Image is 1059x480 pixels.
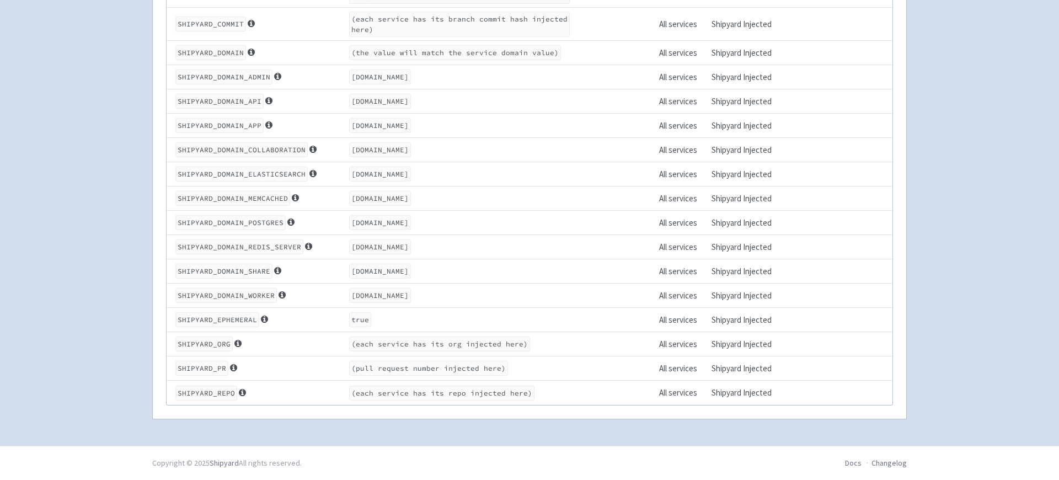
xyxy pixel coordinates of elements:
[349,264,411,279] code: [DOMAIN_NAME]
[349,45,561,60] code: (the value will match the service domain value)
[349,239,411,254] code: [DOMAIN_NAME]
[175,70,272,84] code: SHIPYARD_DOMAIN_ADMIN
[708,162,786,186] td: Shipyard Injected
[655,65,708,89] td: All services
[655,89,708,114] td: All services
[708,381,786,405] td: Shipyard Injected
[349,142,411,157] code: [DOMAIN_NAME]
[655,356,708,381] td: All services
[175,288,277,303] code: SHIPYARD_DOMAIN_WORKER
[655,138,708,162] td: All services
[708,114,786,138] td: Shipyard Injected
[175,386,237,401] code: SHIPYARD_REPO
[175,142,308,157] code: SHIPYARD_DOMAIN_COLLABORATION
[175,215,286,230] code: SHIPYARD_DOMAIN_POSTGRES
[655,211,708,235] td: All services
[175,45,246,60] code: SHIPYARD_DOMAIN
[175,361,228,376] code: SHIPYARD_PR
[175,191,290,206] code: SHIPYARD_DOMAIN_MEMCACHED
[152,457,302,469] div: Copyright © 2025 All rights reserved.
[708,284,786,308] td: Shipyard Injected
[708,138,786,162] td: Shipyard Injected
[655,332,708,356] td: All services
[210,458,239,468] a: Shipyard
[349,288,411,303] code: [DOMAIN_NAME]
[655,284,708,308] td: All services
[655,235,708,259] td: All services
[349,312,371,327] code: true
[655,8,708,41] td: All services
[708,235,786,259] td: Shipyard Injected
[708,65,786,89] td: Shipyard Injected
[655,41,708,65] td: All services
[708,308,786,332] td: Shipyard Injected
[655,162,708,186] td: All services
[349,12,570,37] code: (each service has its branch commit hash injected here)
[175,118,264,133] code: SHIPYARD_DOMAIN_APP
[708,89,786,114] td: Shipyard Injected
[708,8,786,41] td: Shipyard Injected
[349,70,411,84] code: [DOMAIN_NAME]
[349,337,530,351] code: (each service has its org injected here)
[655,259,708,284] td: All services
[708,332,786,356] td: Shipyard Injected
[349,118,411,133] code: [DOMAIN_NAME]
[175,239,303,254] code: SHIPYARD_DOMAIN_REDIS_SERVER
[708,259,786,284] td: Shipyard Injected
[175,312,259,327] code: SHIPYARD_EPHEMERAL
[655,114,708,138] td: All services
[175,94,264,109] code: SHIPYARD_DOMAIN_API
[349,386,534,401] code: (each service has its repo injected here)
[349,167,411,182] code: [DOMAIN_NAME]
[708,41,786,65] td: Shipyard Injected
[708,356,786,381] td: Shipyard Injected
[845,458,862,468] a: Docs
[349,361,508,376] code: (pull request number injected here)
[349,94,411,109] code: [DOMAIN_NAME]
[349,215,411,230] code: [DOMAIN_NAME]
[655,381,708,405] td: All services
[655,308,708,332] td: All services
[871,458,907,468] a: Changelog
[175,264,272,279] code: SHIPYARD_DOMAIN_SHARE
[708,186,786,211] td: Shipyard Injected
[708,211,786,235] td: Shipyard Injected
[655,186,708,211] td: All services
[349,191,411,206] code: [DOMAIN_NAME]
[175,337,233,351] code: SHIPYARD_ORG
[175,17,246,31] code: SHIPYARD_COMMIT
[175,167,308,182] code: SHIPYARD_DOMAIN_ELASTICSEARCH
